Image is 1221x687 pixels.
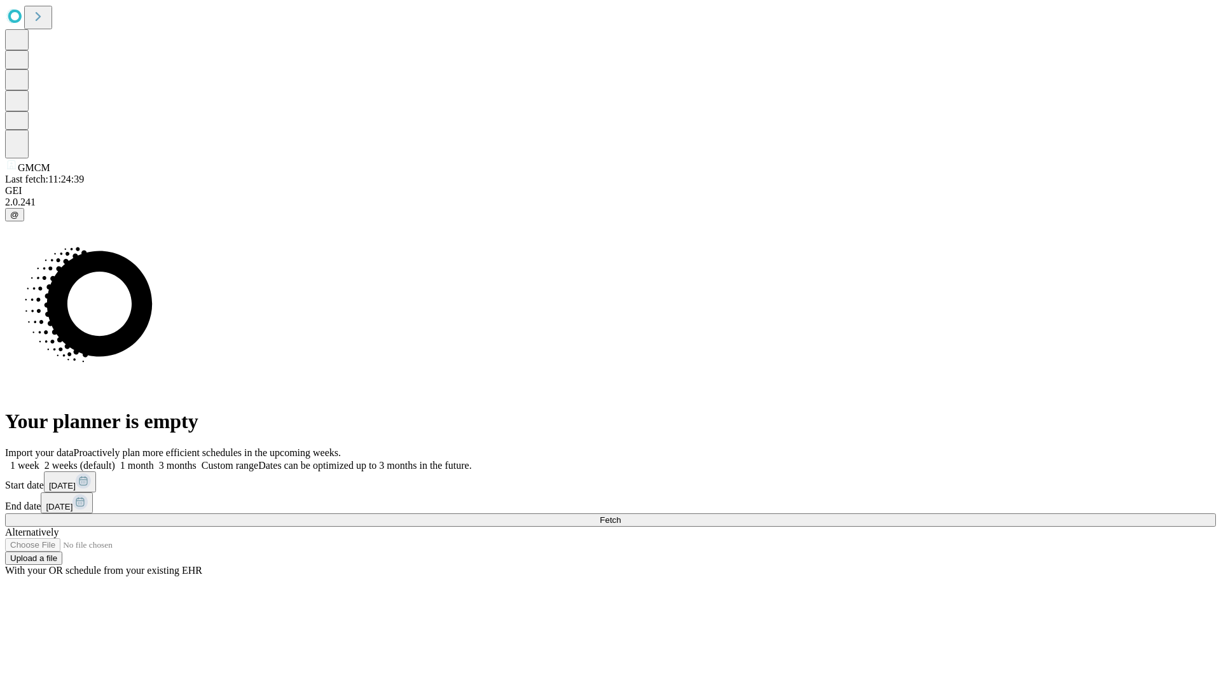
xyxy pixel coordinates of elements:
[5,513,1216,527] button: Fetch
[5,471,1216,492] div: Start date
[10,210,19,219] span: @
[5,565,202,576] span: With your OR schedule from your existing EHR
[5,527,59,538] span: Alternatively
[5,492,1216,513] div: End date
[120,460,154,471] span: 1 month
[18,162,50,173] span: GMCM
[49,481,76,490] span: [DATE]
[5,410,1216,433] h1: Your planner is empty
[5,197,1216,208] div: 2.0.241
[5,447,74,458] span: Import your data
[45,460,115,471] span: 2 weeks (default)
[41,492,93,513] button: [DATE]
[46,502,72,511] span: [DATE]
[5,174,84,184] span: Last fetch: 11:24:39
[5,185,1216,197] div: GEI
[5,552,62,565] button: Upload a file
[74,447,341,458] span: Proactively plan more efficient schedules in the upcoming weeks.
[600,515,621,525] span: Fetch
[258,460,471,471] span: Dates can be optimized up to 3 months in the future.
[159,460,197,471] span: 3 months
[202,460,258,471] span: Custom range
[5,208,24,221] button: @
[44,471,96,492] button: [DATE]
[10,460,39,471] span: 1 week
